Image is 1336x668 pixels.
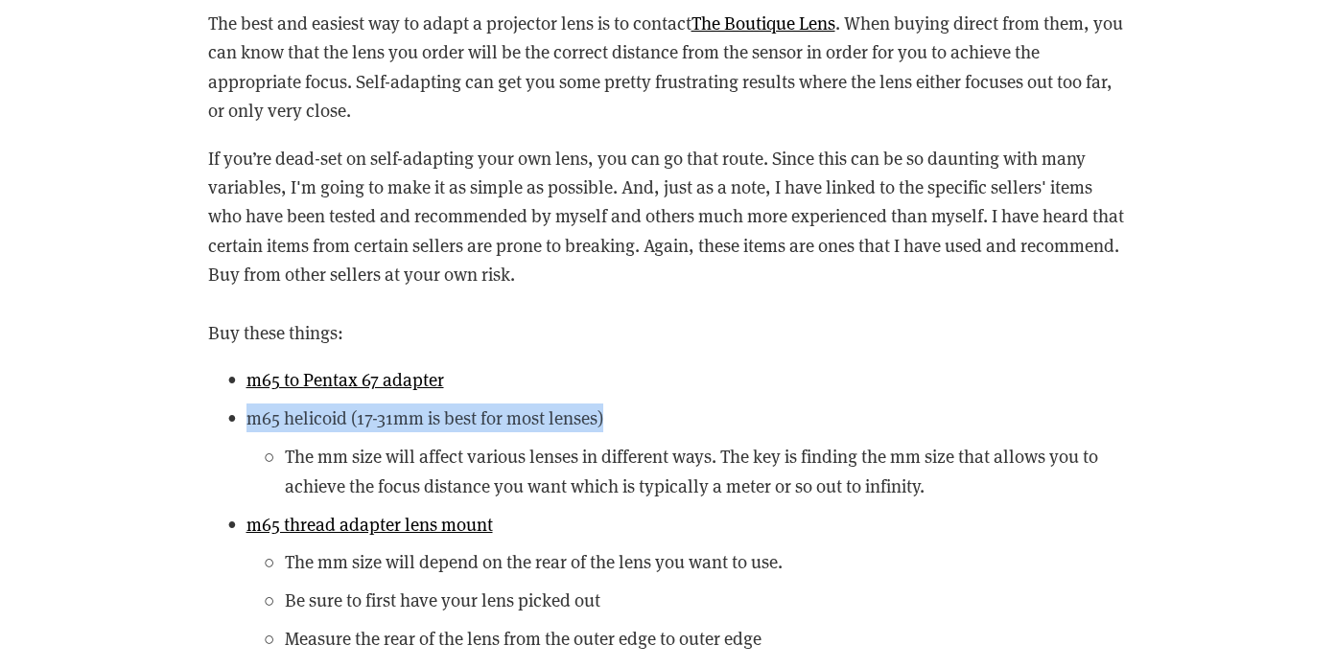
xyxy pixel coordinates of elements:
a: m65 to Pentax 67 adapter [246,367,444,391]
p: The mm size will affect various lenses in different ways. The key is finding the mm size that all... [285,442,1129,500]
a: m65 thread adapter lens mount [246,512,493,536]
p: Be sure to first have your lens picked out [285,586,1129,614]
p: The best and easiest way to adapt a projector lens is to contact . When buying direct from them, ... [208,9,1129,126]
p: The mm size will depend on the rear of the lens you want to use. [285,547,1129,576]
p: If you’re dead-set on self-adapting your own lens, you can go that route. Since this can be so da... [208,144,1129,348]
a: m65 helicoid (17-31mm is best for most lenses) [246,405,603,429]
a: The Boutique Lens [691,11,835,35]
p: Measure the rear of the lens from the outer edge to outer edge [285,624,1129,653]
